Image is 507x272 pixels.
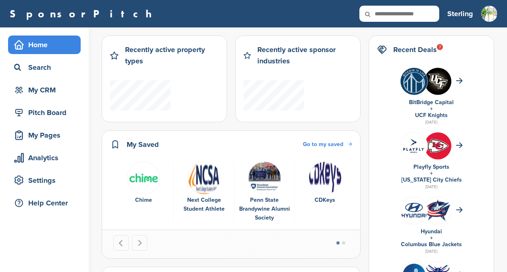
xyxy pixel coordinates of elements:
[424,132,451,159] img: Tbqh4hox 400x400
[12,196,81,210] div: Help Center
[238,161,290,223] a: Images (11) Penn State Brandywine Alumni Society
[248,161,281,195] img: Images (11)
[257,44,352,67] h2: Recently active sponsor industries
[8,36,81,54] a: Home
[413,163,449,170] a: Playfly Sports
[409,99,454,106] a: BitBridge Capital
[295,161,355,223] div: 4 of 6
[424,68,451,95] img: Tardm8ao 400x400
[12,83,81,97] div: My CRM
[238,196,290,222] div: Penn State Brandywine Alumni Society
[8,194,81,212] a: Help Center
[174,161,234,223] div: 2 of 6
[401,241,462,248] a: Columbus Blue Jackets
[336,241,340,245] button: Go to page 1
[12,151,81,165] div: Analytics
[430,105,433,112] a: +
[309,161,342,195] img: Cdkeys
[303,140,352,149] a: Go to my saved
[127,139,159,150] h2: My Saved
[8,171,81,190] a: Settings
[178,161,230,214] a: Ncsa Next College Student Athlete
[299,196,351,205] div: CDKeys
[342,241,345,245] button: Go to page 2
[8,58,81,77] a: Search
[303,141,343,148] span: Go to my saved
[415,112,448,119] a: UCF Knights
[117,161,169,205] a: Chime logo clear Chime
[430,170,433,177] a: +
[8,149,81,167] a: Analytics
[8,126,81,144] a: My Pages
[424,199,451,222] img: Open uri20141112 64162 6w5wq4?1415811489
[401,201,428,219] img: Screen shot 2016 08 15 at 1.23.01 pm
[117,196,169,205] div: Chime
[10,8,157,19] a: SponsorPitch
[401,68,428,95] img: Vytwwxfl 400x400
[113,161,174,223] div: 1 of 6
[132,235,147,251] button: Next slide
[430,234,433,241] a: +
[8,103,81,122] a: Pitch Board
[330,240,352,246] ul: Select a slide to show
[125,44,219,67] h2: Recently active property types
[178,196,230,213] div: Next College Student Athlete
[127,161,160,195] img: Chime logo clear
[377,183,486,190] div: [DATE]
[447,5,473,23] a: Sterling
[113,235,129,251] button: Go to last slide
[12,173,81,188] div: Settings
[188,161,221,195] img: Ncsa
[12,38,81,52] div: Home
[377,248,486,255] div: [DATE]
[401,176,462,183] a: [US_STATE] City Chiefs
[234,161,295,223] div: 3 of 6
[447,8,473,19] h3: Sterling
[12,60,81,75] div: Search
[393,44,437,55] h2: Recent Deals
[377,119,486,126] div: [DATE]
[401,132,428,159] img: P2pgsm4u 400x400
[12,105,81,120] div: Pitch Board
[12,128,81,142] div: My Pages
[8,81,81,99] a: My CRM
[421,228,442,235] a: Hyundai
[437,44,443,50] div: 7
